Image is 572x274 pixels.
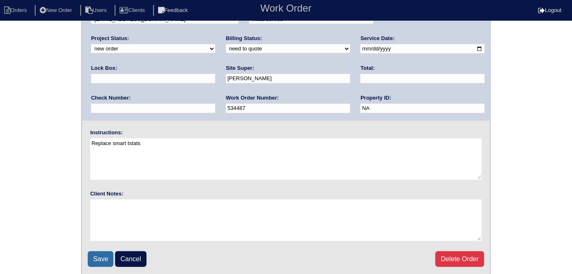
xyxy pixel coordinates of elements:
[361,94,391,102] label: Property ID:
[226,64,255,72] label: Site Super:
[90,129,123,136] label: Instructions:
[35,5,79,16] li: New Order
[91,94,131,102] label: Check Number:
[91,64,117,72] label: Lock Box:
[226,94,279,102] label: Work Order Number:
[115,251,147,267] a: Cancel
[153,5,195,16] li: Feedback
[361,64,375,72] label: Total:
[115,7,151,13] a: Clients
[91,35,129,42] label: Project Status:
[90,190,123,198] label: Client Notes:
[115,5,151,16] li: Clients
[226,35,262,42] label: Billing Status:
[80,7,113,13] a: Users
[361,35,394,42] label: Service Date:
[35,7,79,13] a: New Order
[88,251,113,267] input: Save
[435,251,484,267] a: Delete Order
[80,5,113,16] li: Users
[538,7,562,13] a: Logout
